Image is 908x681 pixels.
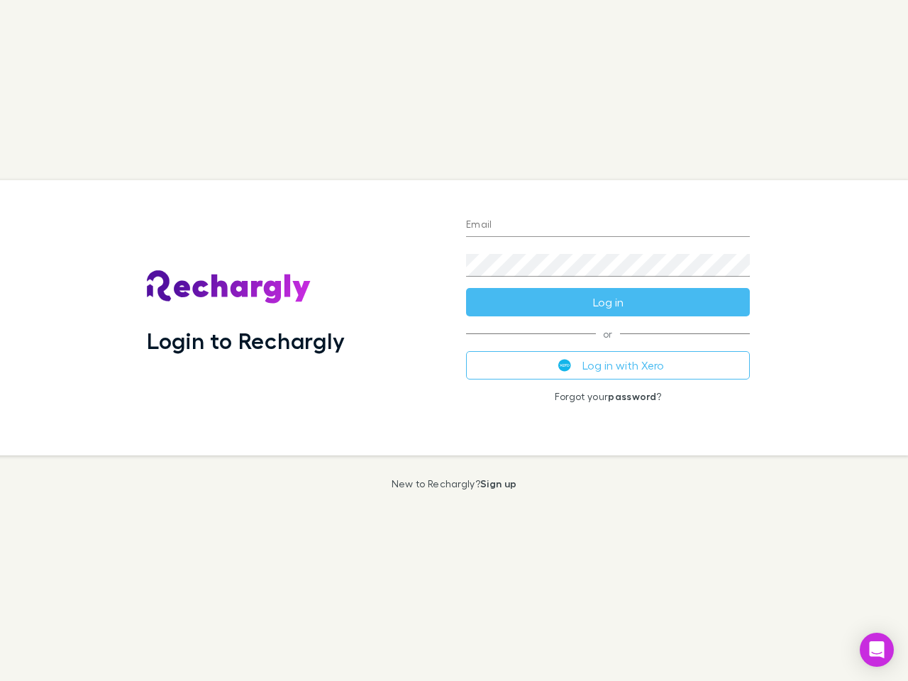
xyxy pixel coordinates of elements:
button: Log in with Xero [466,351,750,380]
a: Sign up [480,477,516,489]
img: Xero's logo [558,359,571,372]
div: Open Intercom Messenger [860,633,894,667]
img: Rechargly's Logo [147,270,311,304]
h1: Login to Rechargly [147,327,345,354]
span: or [466,333,750,334]
p: New to Rechargly? [392,478,517,489]
p: Forgot your ? [466,391,750,402]
a: password [608,390,656,402]
button: Log in [466,288,750,316]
